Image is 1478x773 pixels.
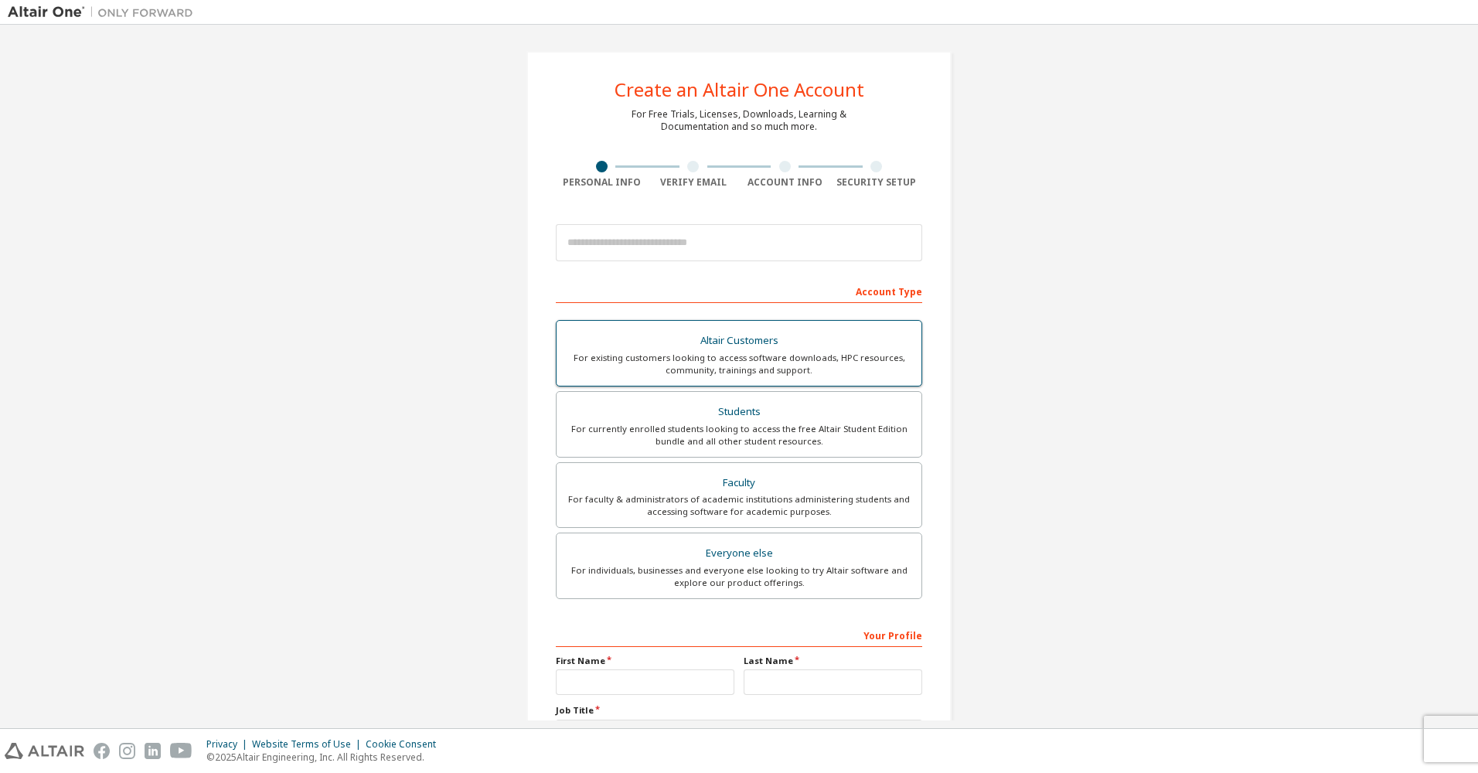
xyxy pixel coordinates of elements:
div: For currently enrolled students looking to access the free Altair Student Edition bundle and all ... [566,423,912,448]
div: Account Type [556,278,922,303]
div: Privacy [206,738,252,751]
div: Website Terms of Use [252,738,366,751]
div: Verify Email [648,176,740,189]
label: First Name [556,655,734,667]
div: Security Setup [831,176,923,189]
img: Altair One [8,5,201,20]
div: Personal Info [556,176,648,189]
img: facebook.svg [94,743,110,759]
div: Faculty [566,472,912,494]
div: For faculty & administrators of academic institutions administering students and accessing softwa... [566,493,912,518]
div: For individuals, businesses and everyone else looking to try Altair software and explore our prod... [566,564,912,589]
label: Last Name [744,655,922,667]
div: Account Info [739,176,831,189]
img: youtube.svg [170,743,192,759]
div: Create an Altair One Account [615,80,864,99]
div: For existing customers looking to access software downloads, HPC resources, community, trainings ... [566,352,912,376]
div: Students [566,401,912,423]
div: Everyone else [566,543,912,564]
img: instagram.svg [119,743,135,759]
img: linkedin.svg [145,743,161,759]
img: altair_logo.svg [5,743,84,759]
div: Altair Customers [566,330,912,352]
div: Cookie Consent [366,738,445,751]
div: Your Profile [556,622,922,647]
label: Job Title [556,704,922,717]
p: © 2025 Altair Engineering, Inc. All Rights Reserved. [206,751,445,764]
div: For Free Trials, Licenses, Downloads, Learning & Documentation and so much more. [632,108,846,133]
